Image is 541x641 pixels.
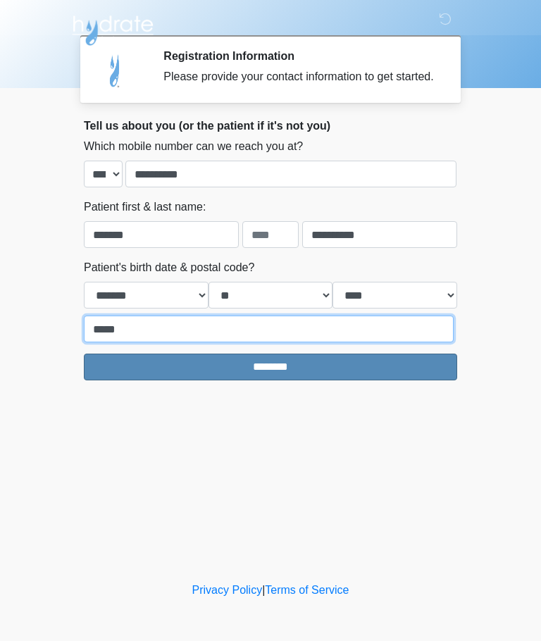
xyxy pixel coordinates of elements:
[94,49,137,92] img: Agent Avatar
[192,584,263,596] a: Privacy Policy
[84,259,254,276] label: Patient's birth date & postal code?
[84,138,303,155] label: Which mobile number can we reach you at?
[262,584,265,596] a: |
[70,11,156,46] img: Hydrate IV Bar - Arcadia Logo
[265,584,349,596] a: Terms of Service
[84,119,457,132] h2: Tell us about you (or the patient if it's not you)
[163,68,436,85] div: Please provide your contact information to get started.
[84,199,206,216] label: Patient first & last name:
